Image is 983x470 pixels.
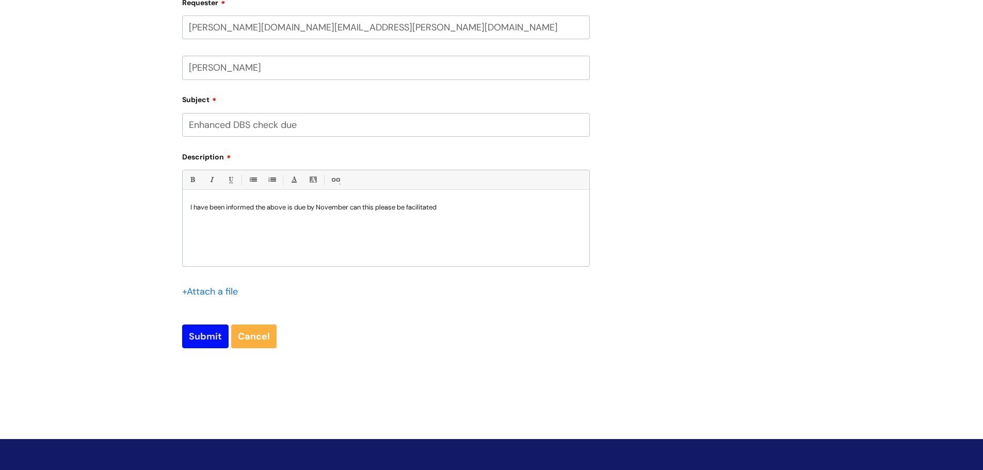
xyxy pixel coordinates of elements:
[329,173,342,186] a: Link
[182,15,590,39] input: Email
[186,173,199,186] a: Bold (Ctrl-B)
[246,173,259,186] a: • Unordered List (Ctrl-Shift-7)
[205,173,218,186] a: Italic (Ctrl-I)
[182,283,244,300] div: Attach a file
[190,203,582,212] p: I have been informed the above is due by November can this please be facilitated
[231,325,277,348] a: Cancel
[182,325,229,348] input: Submit
[287,173,300,186] a: Font Color
[182,149,590,161] label: Description
[224,173,237,186] a: Underline(Ctrl-U)
[182,56,590,79] input: Your Name
[182,92,590,104] label: Subject
[307,173,319,186] a: Back Color
[265,173,278,186] a: 1. Ordered List (Ctrl-Shift-8)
